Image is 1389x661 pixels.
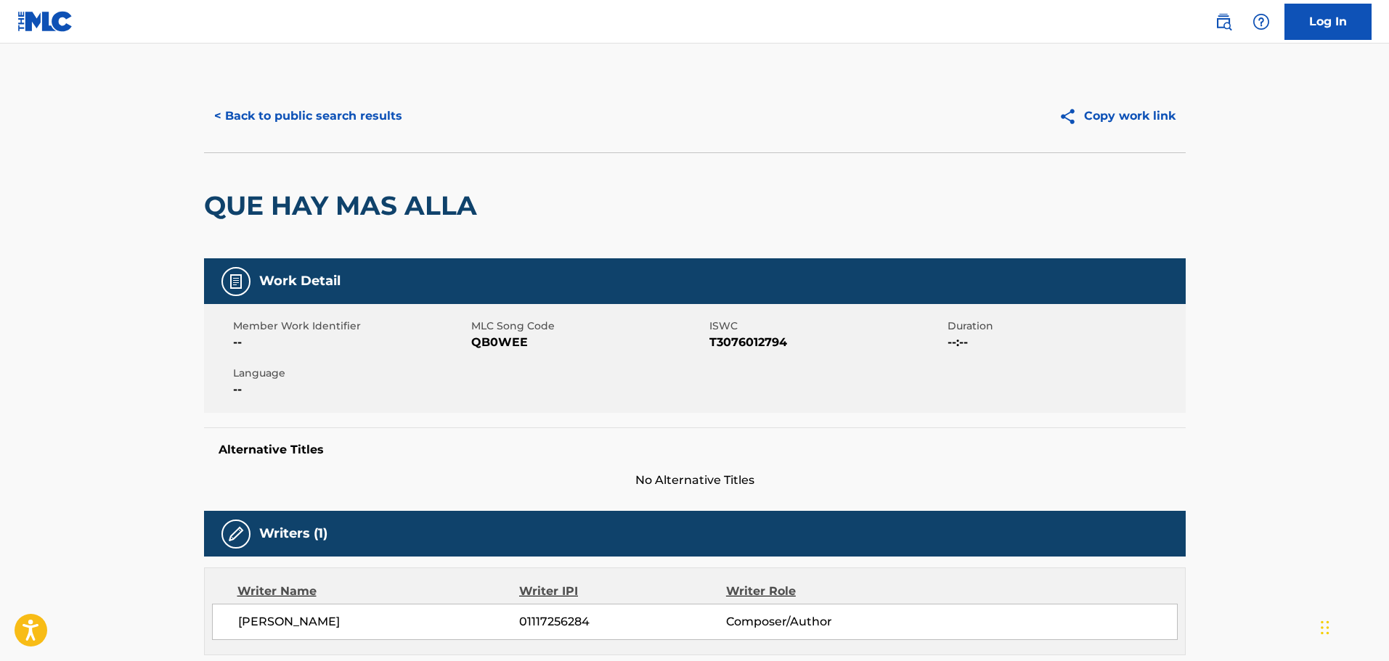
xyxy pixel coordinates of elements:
span: MLC Song Code [471,319,706,334]
img: Copy work link [1059,107,1084,126]
button: Copy work link [1048,98,1186,134]
div: Writer IPI [519,583,726,600]
iframe: Chat Widget [1316,591,1389,661]
span: QB0WEE [471,334,706,351]
img: search [1215,13,1232,30]
span: Duration [948,319,1182,334]
span: [PERSON_NAME] [238,613,520,631]
img: MLC Logo [17,11,73,32]
span: Language [233,366,468,381]
span: Composer/Author [726,613,914,631]
span: Member Work Identifier [233,319,468,334]
span: No Alternative Titles [204,472,1186,489]
h5: Work Detail [259,273,341,290]
h5: Writers (1) [259,525,327,542]
div: Widget de chat [1316,591,1389,661]
span: ISWC [709,319,944,334]
img: help [1252,13,1270,30]
a: Log In [1284,4,1372,40]
button: < Back to public search results [204,98,412,134]
img: Work Detail [227,273,245,290]
span: --:-- [948,334,1182,351]
span: -- [233,381,468,398]
div: Writer Name [237,583,520,600]
div: Arrastrar [1321,606,1329,649]
img: Writers [227,525,245,543]
span: 01117256284 [519,613,725,631]
a: Public Search [1209,7,1238,36]
div: Writer Role [726,583,914,600]
span: T3076012794 [709,334,944,351]
h5: Alternative Titles [219,443,1171,457]
h2: QUE HAY MAS ALLA [204,189,484,222]
div: Help [1247,7,1276,36]
span: -- [233,334,468,351]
